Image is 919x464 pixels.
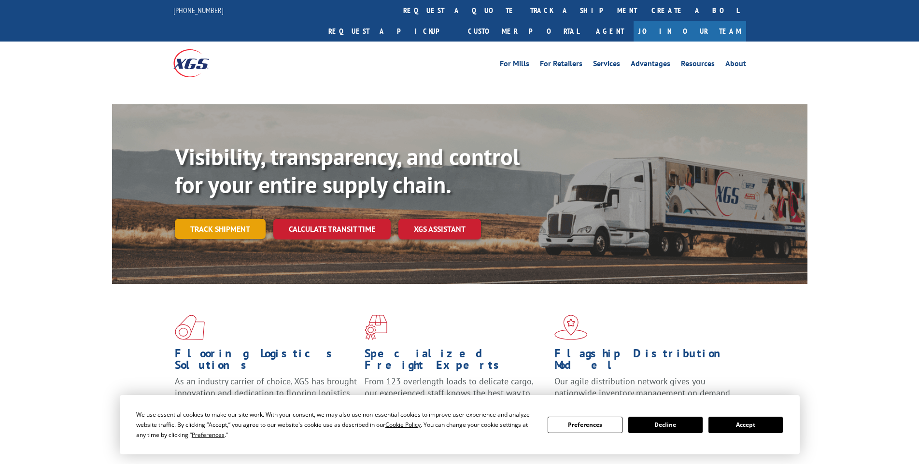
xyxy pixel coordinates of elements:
[385,421,421,429] span: Cookie Policy
[365,348,547,376] h1: Specialized Freight Experts
[708,417,783,433] button: Accept
[175,219,266,239] a: Track shipment
[461,21,586,42] a: Customer Portal
[593,60,620,70] a: Services
[120,395,800,454] div: Cookie Consent Prompt
[365,376,547,419] p: From 123 overlength loads to delicate cargo, our experienced staff knows the best way to move you...
[321,21,461,42] a: Request a pickup
[554,348,737,376] h1: Flagship Distribution Model
[273,219,391,239] a: Calculate transit time
[175,315,205,340] img: xgs-icon-total-supply-chain-intelligence-red
[175,376,357,410] span: As an industry carrier of choice, XGS has brought innovation and dedication to flooring logistics...
[634,21,746,42] a: Join Our Team
[175,141,520,199] b: Visibility, transparency, and control for your entire supply chain.
[500,60,529,70] a: For Mills
[398,219,481,239] a: XGS ASSISTANT
[554,376,732,398] span: Our agile distribution network gives you nationwide inventory management on demand.
[192,431,225,439] span: Preferences
[365,315,387,340] img: xgs-icon-focused-on-flooring-red
[554,315,588,340] img: xgs-icon-flagship-distribution-model-red
[631,60,670,70] a: Advantages
[540,60,582,70] a: For Retailers
[136,409,536,440] div: We use essential cookies to make our site work. With your consent, we may also use non-essential ...
[548,417,622,433] button: Preferences
[725,60,746,70] a: About
[173,5,224,15] a: [PHONE_NUMBER]
[175,348,357,376] h1: Flooring Logistics Solutions
[628,417,703,433] button: Decline
[681,60,715,70] a: Resources
[586,21,634,42] a: Agent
